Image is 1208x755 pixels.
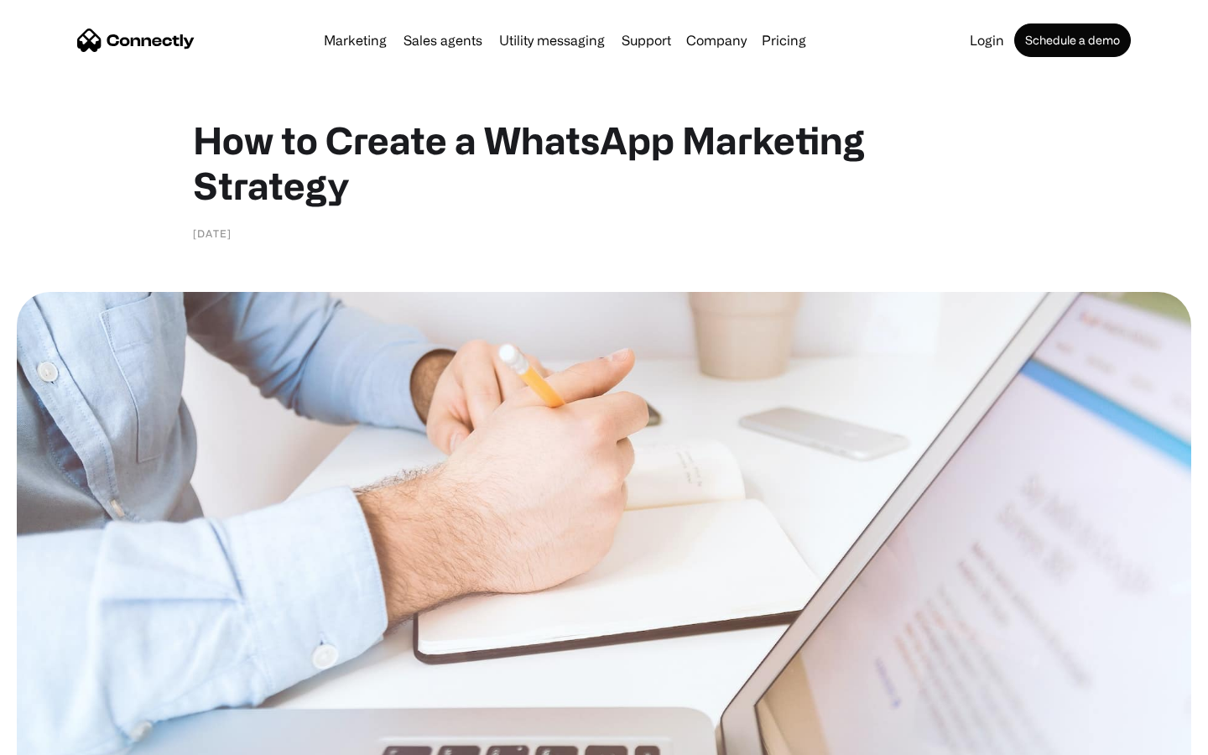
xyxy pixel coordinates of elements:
a: Pricing [755,34,813,47]
a: Sales agents [397,34,489,47]
ul: Language list [34,726,101,749]
a: Utility messaging [492,34,612,47]
a: Support [615,34,678,47]
aside: Language selected: English [17,726,101,749]
a: Login [963,34,1011,47]
div: Company [681,29,752,52]
h1: How to Create a WhatsApp Marketing Strategy [193,117,1015,208]
a: Marketing [317,34,393,47]
a: Schedule a demo [1014,23,1131,57]
div: Company [686,29,747,52]
a: home [77,28,195,53]
div: [DATE] [193,225,232,242]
